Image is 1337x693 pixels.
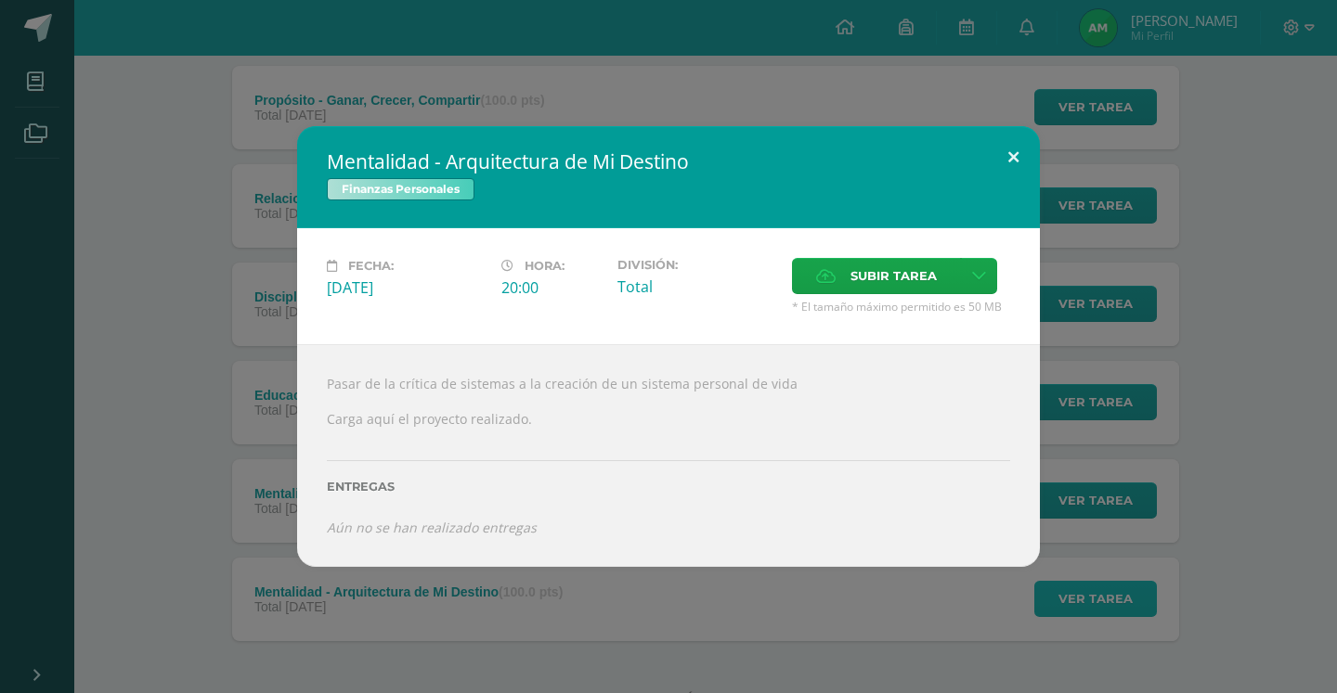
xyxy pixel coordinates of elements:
i: Aún no se han realizado entregas [327,519,537,536]
label: División: [617,258,777,272]
span: Fecha: [348,259,394,273]
span: Finanzas Personales [327,178,474,200]
button: Close (Esc) [987,126,1040,189]
div: [DATE] [327,277,487,298]
span: Hora: [525,259,565,273]
span: * El tamaño máximo permitido es 50 MB [792,299,1010,314]
div: Pasar de la crítica de sistemas a la creación de un sistema personal de vida Carga aquí el proyec... [297,344,1040,567]
h2: Mentalidad - Arquitectura de Mi Destino [327,148,1010,174]
label: Entregas [327,480,1010,494]
span: Subir tarea [850,259,937,293]
div: 20:00 [501,277,603,298]
div: Total [617,276,777,297]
